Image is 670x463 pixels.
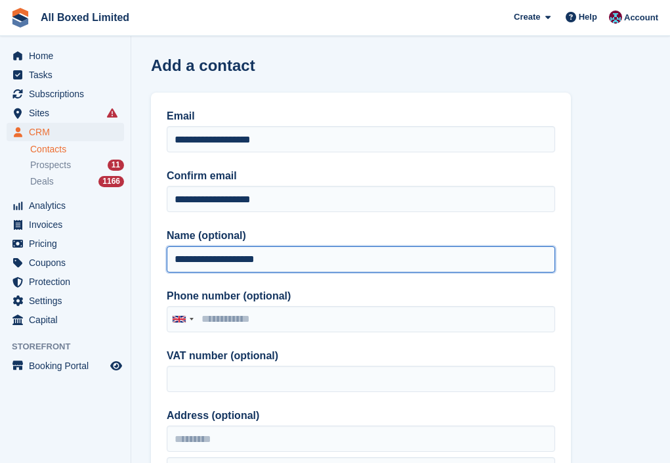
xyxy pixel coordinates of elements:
span: Create [514,11,540,24]
span: Protection [29,273,108,291]
label: Address (optional) [167,408,555,424]
span: Analytics [29,196,108,215]
div: United Kingdom: +44 [167,307,198,332]
a: menu [7,292,124,310]
span: Prospects [30,159,71,171]
i: Smart entry sync failures have occurred [107,108,117,118]
a: menu [7,123,124,141]
img: Eliza Goss [609,11,622,24]
span: Subscriptions [29,85,108,103]
a: Preview store [108,358,124,374]
a: menu [7,254,124,272]
img: stora-icon-8386f47178a22dfd0bd8f6a31ec36ba5ce8667c1dd55bd0f319d3a0aa187defe.svg [10,8,30,28]
a: menu [7,66,124,84]
a: Prospects 11 [30,158,124,172]
span: Storefront [12,340,131,353]
label: Confirm email [167,168,555,184]
label: Email [167,108,555,124]
h1: Add a contact [151,56,255,74]
a: All Boxed Limited [35,7,135,28]
span: Tasks [29,66,108,84]
span: Pricing [29,234,108,253]
span: Account [624,11,658,24]
a: menu [7,196,124,215]
label: Phone number (optional) [167,288,555,304]
a: menu [7,215,124,234]
span: Deals [30,175,54,188]
div: 1166 [98,176,124,187]
a: menu [7,357,124,375]
a: Contacts [30,143,124,156]
span: Home [29,47,108,65]
div: 11 [108,160,124,171]
span: CRM [29,123,108,141]
a: menu [7,234,124,253]
span: Capital [29,311,108,329]
a: menu [7,273,124,291]
label: VAT number (optional) [167,348,555,364]
a: menu [7,85,124,103]
label: Name (optional) [167,228,555,244]
span: Coupons [29,254,108,272]
a: menu [7,104,124,122]
span: Invoices [29,215,108,234]
a: menu [7,311,124,329]
span: Booking Portal [29,357,108,375]
a: Deals 1166 [30,175,124,188]
a: menu [7,47,124,65]
span: Help [579,11,597,24]
span: Sites [29,104,108,122]
span: Settings [29,292,108,310]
